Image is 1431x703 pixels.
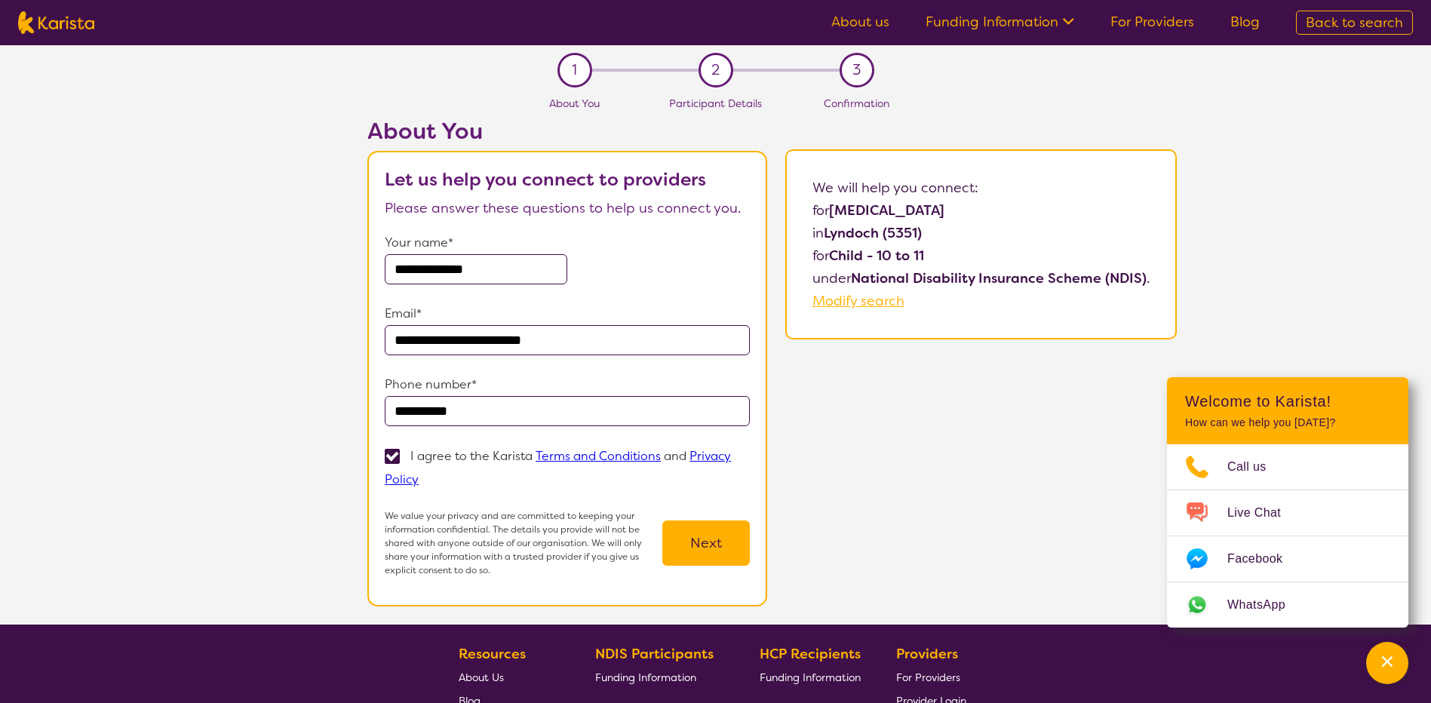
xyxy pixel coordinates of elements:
[1167,377,1408,628] div: Channel Menu
[669,97,762,110] span: Participant Details
[1306,14,1403,32] span: Back to search
[829,201,944,219] b: [MEDICAL_DATA]
[1227,456,1285,478] span: Call us
[1296,11,1413,35] a: Back to search
[1227,548,1300,570] span: Facebook
[1230,13,1260,31] a: Blog
[812,199,1150,222] p: for
[926,13,1074,31] a: Funding Information
[896,671,960,684] span: For Providers
[385,167,706,192] b: Let us help you connect to providers
[852,59,861,81] span: 3
[385,509,662,577] p: We value your privacy and are committed to keeping your information confidential. The details you...
[18,11,94,34] img: Karista logo
[572,59,577,81] span: 1
[1185,416,1390,429] p: How can we help you [DATE]?
[459,671,504,684] span: About Us
[831,13,889,31] a: About us
[385,232,750,254] p: Your name*
[1366,642,1408,684] button: Channel Menu
[662,520,750,566] button: Next
[812,292,904,310] a: Modify search
[595,665,725,689] a: Funding Information
[385,448,731,487] p: I agree to the Karista and
[1110,13,1194,31] a: For Providers
[459,665,560,689] a: About Us
[760,671,861,684] span: Funding Information
[812,222,1150,244] p: in
[549,97,600,110] span: About You
[536,448,661,464] a: Terms and Conditions
[851,269,1147,287] b: National Disability Insurance Scheme (NDIS)
[385,302,750,325] p: Email*
[812,267,1150,290] p: under .
[711,59,720,81] span: 2
[824,224,922,242] b: Lyndoch (5351)
[595,645,714,663] b: NDIS Participants
[1167,582,1408,628] a: Web link opens in a new tab.
[1227,502,1299,524] span: Live Chat
[1167,444,1408,628] ul: Choose channel
[760,645,861,663] b: HCP Recipients
[385,373,750,396] p: Phone number*
[812,244,1150,267] p: for
[896,665,966,689] a: For Providers
[459,645,526,663] b: Resources
[760,665,861,689] a: Funding Information
[1227,594,1304,616] span: WhatsApp
[829,247,924,265] b: Child - 10 to 11
[824,97,889,110] span: Confirmation
[812,177,1150,199] p: We will help you connect:
[1185,392,1390,410] h2: Welcome to Karista!
[367,118,767,145] h2: About You
[896,645,958,663] b: Providers
[595,671,696,684] span: Funding Information
[385,197,750,219] p: Please answer these questions to help us connect you.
